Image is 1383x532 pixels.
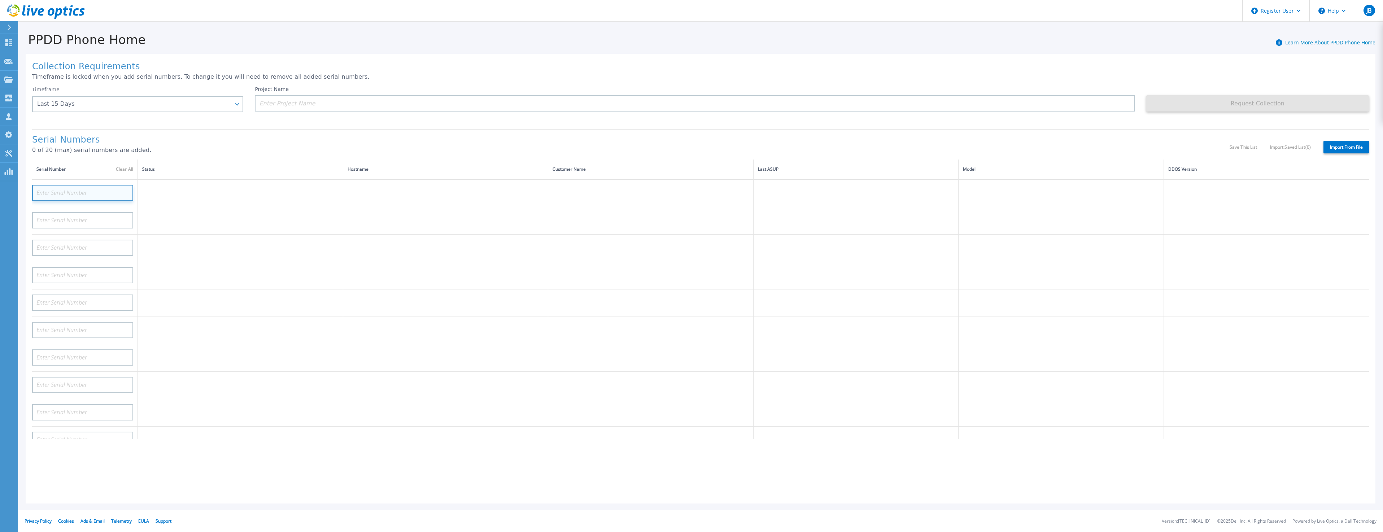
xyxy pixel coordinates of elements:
a: Cookies [58,518,74,524]
a: Ads & Email [80,518,105,524]
input: Enter Project Name [255,95,1134,112]
a: Learn More About PPDD Phone Home [1285,39,1375,46]
input: Enter Serial Number [32,349,133,366]
input: Enter Serial Number [32,212,133,228]
label: Import From File [1323,141,1369,153]
div: Last 15 Days [37,101,230,107]
li: © 2025 Dell Inc. All Rights Reserved [1217,519,1286,524]
h1: Serial Numbers [32,135,1230,145]
li: Version: [TECHNICAL_ID] [1162,519,1210,524]
th: Hostname [343,160,548,179]
a: Telemetry [111,518,132,524]
p: 0 of 20 (max) serial numbers are added. [32,147,1230,153]
p: Timeframe is locked when you add serial numbers. To change it you will need to remove all added s... [32,74,1369,80]
input: Enter Serial Number [32,240,133,256]
a: Privacy Policy [25,518,52,524]
th: DDOS Version [1164,160,1369,179]
th: Model [959,160,1164,179]
h1: Collection Requirements [32,62,1369,72]
input: Enter Serial Number [32,404,133,420]
label: Timeframe [32,87,60,92]
th: Last ASUP [753,160,959,179]
label: Project Name [255,87,289,92]
input: Enter Serial Number [32,432,133,448]
input: Enter Serial Number [32,377,133,393]
input: Enter Serial Number [32,185,133,201]
input: Enter Serial Number [32,267,133,283]
span: JB [1366,8,1371,13]
div: Serial Number [36,165,133,173]
button: Request Collection [1146,95,1369,112]
input: Enter Serial Number [32,295,133,311]
input: Enter Serial Number [32,322,133,338]
h1: PPDD Phone Home [18,33,146,47]
th: Status [138,160,343,179]
li: Powered by Live Optics, a Dell Technology [1292,519,1377,524]
a: EULA [138,518,149,524]
a: Support [156,518,171,524]
th: Customer Name [548,160,754,179]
